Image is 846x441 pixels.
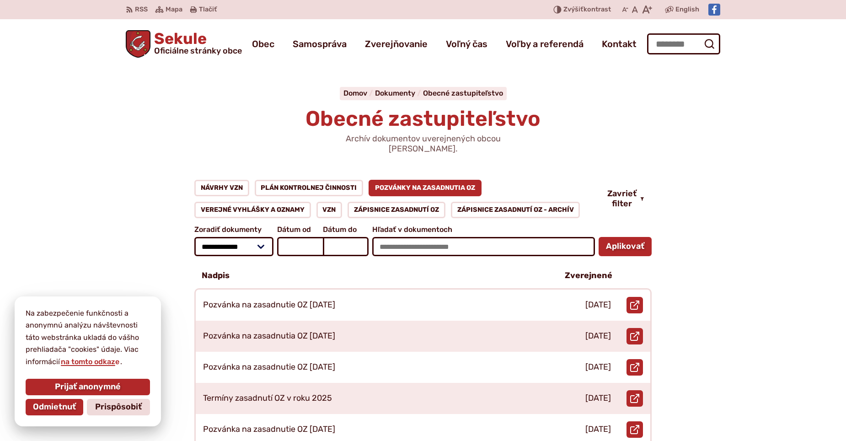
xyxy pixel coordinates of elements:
p: Archív dokumentov uverejnených obcou [PERSON_NAME]. [313,134,533,154]
p: [DATE] [585,300,611,310]
p: [DATE] [585,393,611,403]
input: Hľadať v dokumentoch [372,237,595,256]
a: Voľby a referendá [506,31,584,57]
img: Prejsť na domovskú stránku [126,30,150,58]
a: Verejné vyhlášky a oznamy [194,202,311,218]
input: Dátum do [323,237,369,256]
a: Zverejňovanie [365,31,428,57]
a: Obec [252,31,274,57]
span: Tlačiť [199,6,217,14]
button: Prijať anonymné [26,379,150,395]
p: Nadpis [202,271,230,281]
p: [DATE] [585,362,611,372]
a: Domov [343,89,375,97]
a: English [674,4,701,15]
p: [DATE] [585,331,611,341]
p: Pozvánka na zasadnutie OZ [DATE] [203,425,335,435]
span: Dokumenty [375,89,415,97]
p: Pozvánka na zasadnutie OZ [DATE] [203,300,335,310]
span: Prispôsobiť [95,402,142,412]
button: Prispôsobiť [87,399,150,415]
span: Oficiálne stránky obce [154,47,242,55]
a: VZN [316,202,343,218]
a: Zápisnice zasadnutí OZ [348,202,445,218]
select: Zoradiť dokumenty [194,237,273,256]
span: Obecné zastupiteľstvo [305,106,541,131]
button: Aplikovať [599,237,652,256]
a: Zápisnice zasadnutí OZ - ARCHÍV [451,202,580,218]
a: na tomto odkaze [60,357,120,366]
span: Prijať anonymné [55,382,121,392]
span: kontrast [563,6,611,14]
button: Zavrieť filter [600,189,652,209]
span: Dátum od [277,226,323,234]
span: RSS [135,4,148,15]
span: Mapa [166,4,182,15]
span: Odmietnuť [33,402,76,412]
button: Odmietnuť [26,399,83,415]
span: Zvýšiť [563,5,584,13]
span: Sekule [150,31,242,55]
a: Plán kontrolnej činnosti [255,180,364,196]
span: Zavrieť filter [607,189,637,209]
span: Zoradiť dokumenty [194,226,273,234]
img: Prejsť na Facebook stránku [708,4,720,16]
p: Termíny zasadnutí OZ v roku 2025 [203,393,332,403]
p: Na zabezpečenie funkčnosti a anonymnú analýzu návštevnosti táto webstránka ukladá do vášho prehli... [26,307,150,368]
p: Zverejnené [565,271,612,281]
span: English [675,4,699,15]
span: Dátum do [323,226,369,234]
a: Návrhy VZN [194,180,249,196]
span: Hľadať v dokumentoch [372,226,595,234]
p: [DATE] [585,425,611,435]
a: Obecné zastupiteľstvo [423,89,503,97]
p: Pozvánka na zasadnutia OZ [DATE] [203,331,335,341]
a: Samospráva [293,31,347,57]
a: Dokumenty [375,89,423,97]
a: Voľný čas [446,31,487,57]
span: Domov [343,89,367,97]
p: Pozvánka na zasadnutie OZ [DATE] [203,362,335,372]
a: Kontakt [602,31,637,57]
input: Dátum od [277,237,323,256]
a: Logo Sekule, prejsť na domovskú stránku. [126,30,242,58]
a: Pozvánky na zasadnutia OZ [369,180,482,196]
